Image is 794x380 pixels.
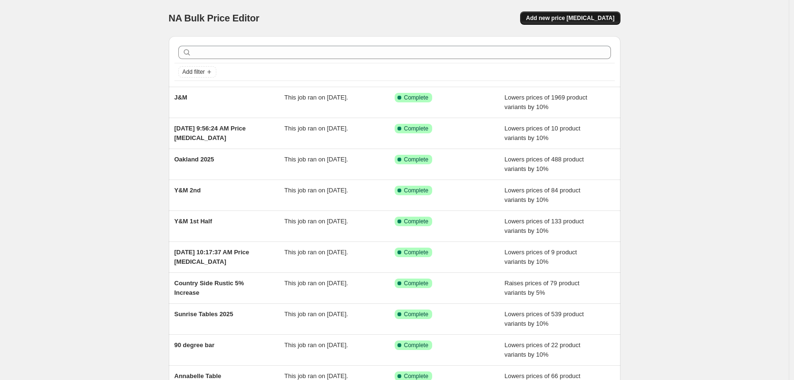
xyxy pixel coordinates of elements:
[284,94,348,101] span: This job ran on [DATE].
[404,372,428,380] span: Complete
[174,125,246,141] span: [DATE] 9:56:24 AM Price [MEDICAL_DATA]
[284,280,348,287] span: This job ran on [DATE].
[174,310,233,318] span: Sunrise Tables 2025
[174,94,187,101] span: J&M
[284,125,348,132] span: This job ran on [DATE].
[404,187,428,194] span: Complete
[174,280,244,296] span: Country Side Rustic 5% Increase
[404,125,428,132] span: Complete
[284,218,348,225] span: This job ran on [DATE].
[504,280,580,296] span: Raises prices of 79 product variants by 5%
[404,94,428,101] span: Complete
[284,310,348,318] span: This job ran on [DATE].
[504,310,584,327] span: Lowers prices of 539 product variants by 10%
[526,14,614,22] span: Add new price [MEDICAL_DATA]
[284,341,348,349] span: This job ran on [DATE].
[404,341,428,349] span: Complete
[174,249,250,265] span: [DATE] 10:17:37 AM Price [MEDICAL_DATA]
[520,11,620,25] button: Add new price [MEDICAL_DATA]
[183,68,205,76] span: Add filter
[504,94,587,110] span: Lowers prices of 1969 product variants by 10%
[284,156,348,163] span: This job ran on [DATE].
[504,249,577,265] span: Lowers prices of 9 product variants by 10%
[174,372,222,380] span: Annabelle Table
[174,218,212,225] span: Y&M 1st Half
[284,249,348,256] span: This job ran on [DATE].
[404,218,428,225] span: Complete
[404,156,428,163] span: Complete
[504,156,584,172] span: Lowers prices of 488 product variants by 10%
[284,187,348,194] span: This job ran on [DATE].
[504,125,581,141] span: Lowers prices of 10 product variants by 10%
[174,341,215,349] span: 90 degree bar
[404,249,428,256] span: Complete
[404,310,428,318] span: Complete
[504,218,584,234] span: Lowers prices of 133 product variants by 10%
[174,156,214,163] span: Oakland 2025
[504,187,581,203] span: Lowers prices of 84 product variants by 10%
[404,280,428,287] span: Complete
[178,66,216,78] button: Add filter
[169,13,260,23] span: NA Bulk Price Editor
[504,341,581,358] span: Lowers prices of 22 product variants by 10%
[174,187,201,194] span: Y&M 2nd
[284,372,348,380] span: This job ran on [DATE].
